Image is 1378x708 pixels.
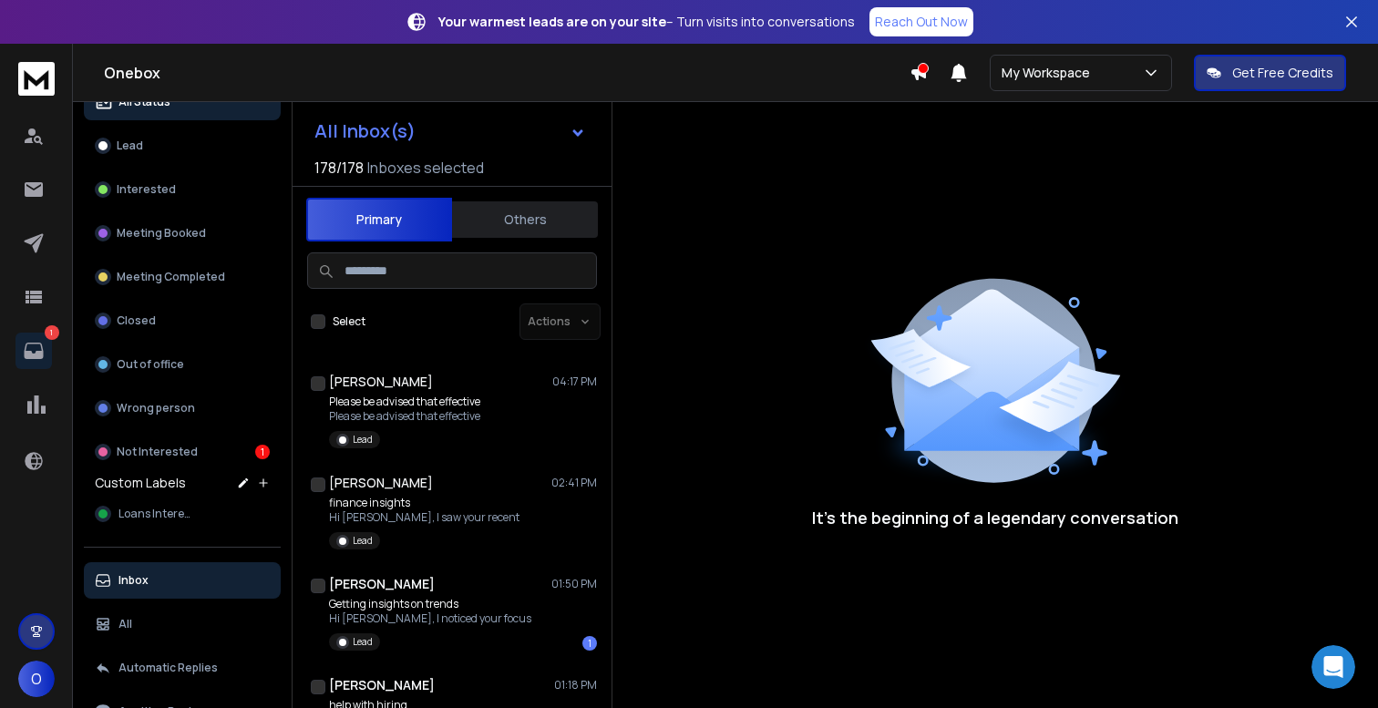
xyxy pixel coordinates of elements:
[84,650,281,686] button: Automatic Replies
[84,390,281,426] button: Wrong person
[18,661,55,697] button: O
[104,62,910,84] h1: Onebox
[37,261,304,280] div: Send us a message
[84,606,281,642] button: All
[84,259,281,295] button: Meeting Completed
[1194,55,1346,91] button: Get Free Credits
[329,611,531,626] p: Hi [PERSON_NAME], I noticed your focus
[37,341,148,360] span: Search for help
[264,29,301,66] img: Profile image for Raj
[84,562,281,599] button: Inbox
[84,128,281,164] button: Lead
[26,428,338,481] div: Navigating Advanced Campaign Options in ReachInbox
[45,325,59,340] p: 1
[36,129,328,160] p: Hi opuseek 👋
[329,597,531,611] p: Getting insights on trends
[300,113,601,149] button: All Inbox(s)
[117,270,225,284] p: Meeting Completed
[37,280,304,299] div: We'll be back online [DATE]
[329,373,433,391] h1: [PERSON_NAME]
[452,200,598,240] button: Others
[438,13,666,30] strong: Your warmest leads are on your site
[26,375,338,428] div: Optimizing Warmup Settings in ReachInbox
[438,13,855,31] p: – Turn visits into conversations
[812,505,1178,530] p: It’s the beginning of a legendary conversation
[18,62,55,96] img: logo
[117,313,156,328] p: Closed
[84,171,281,208] button: Interested
[195,29,231,66] img: Profile image for Rohan
[118,661,218,675] p: Automatic Replies
[84,434,281,470] button: Not Interested1
[329,496,519,510] p: finance insights
[37,436,305,474] div: Navigating Advanced Campaign Options in ReachInbox
[151,585,214,598] span: Messages
[117,226,206,241] p: Meeting Booked
[117,401,195,416] p: Wrong person
[353,433,373,446] p: Lead
[329,575,435,593] h1: [PERSON_NAME]
[551,577,597,591] p: 01:50 PM
[329,676,435,694] h1: [PERSON_NAME]
[329,395,480,409] p: Please be advised that effective
[84,215,281,251] button: Meeting Booked
[582,636,597,651] div: 1
[118,95,170,109] p: All Status
[329,409,480,424] p: Please be advised that effective
[329,510,519,525] p: Hi [PERSON_NAME], I saw your recent
[84,303,281,339] button: Closed
[118,617,132,631] p: All
[306,198,452,241] button: Primary
[289,585,318,598] span: Help
[95,474,186,492] h3: Custom Labels
[118,573,149,588] p: Inbox
[118,507,194,521] span: Loans Interest
[117,445,198,459] p: Not Interested
[117,357,184,372] p: Out of office
[255,445,270,459] div: 1
[333,314,365,329] label: Select
[353,534,373,548] p: Lead
[367,157,484,179] h3: Inboxes selected
[243,539,365,612] button: Help
[1232,64,1333,82] p: Get Free Credits
[875,13,968,31] p: Reach Out Now
[353,635,373,649] p: Lead
[40,585,81,598] span: Home
[329,474,433,492] h1: [PERSON_NAME]
[18,245,346,314] div: Send us a messageWe'll be back online [DATE]
[117,139,143,153] p: Lead
[36,160,328,222] p: How can we assist you [DATE]?
[15,333,52,369] a: 1
[314,122,416,140] h1: All Inbox(s)
[552,375,597,389] p: 04:17 PM
[37,383,305,421] div: Optimizing Warmup Settings in ReachInbox
[554,678,597,693] p: 01:18 PM
[84,346,281,383] button: Out of office
[84,496,281,532] button: Loans Interest
[26,481,338,534] div: Leveraging Spintax for Email Customization
[1311,645,1355,689] iframe: Intercom live chat
[314,157,364,179] span: 178 / 178
[1002,64,1097,82] p: My Workspace
[869,7,973,36] a: Reach Out Now
[84,84,281,120] button: All Status
[551,476,597,490] p: 02:41 PM
[37,488,305,527] div: Leveraging Spintax for Email Customization
[36,38,159,61] img: logo
[314,29,346,62] div: Close
[121,539,242,612] button: Messages
[26,332,338,368] button: Search for help
[230,29,266,66] img: Profile image for Lakshita
[117,182,176,197] p: Interested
